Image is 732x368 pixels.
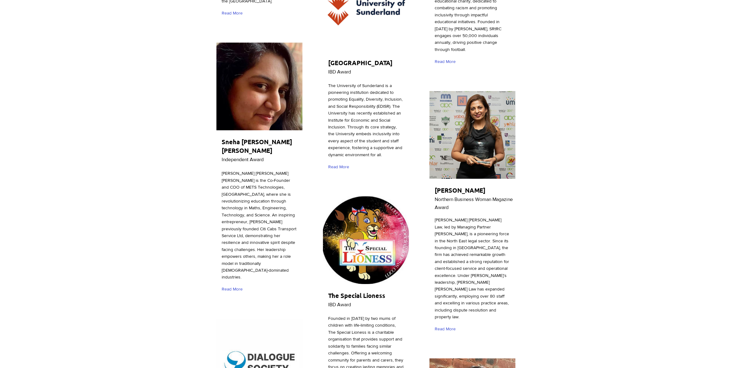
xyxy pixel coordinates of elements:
[222,10,243,16] span: Read More
[328,161,352,172] a: Read More
[222,284,245,295] a: Read More
[435,186,485,194] span: [PERSON_NAME]
[328,302,351,307] span: IBD Award
[222,157,264,162] span: Independent Award
[328,59,392,67] span: [GEOGRAPHIC_DATA]
[435,326,456,332] span: Read More
[435,197,513,210] span: Northern Business Woman Magazine Award
[222,138,292,154] span: Sneha [PERSON_NAME] [PERSON_NAME]
[429,91,516,179] img: Surbhi Vedhara
[435,59,456,65] span: Read More
[435,324,458,334] a: Read More
[435,56,458,67] a: Read More
[328,291,385,299] span: The Special Lioness
[222,286,243,292] span: Read More
[328,83,403,157] span: The University of Sunderland is a pioneering institution dedicated to promoting Equality, Diversi...
[328,69,351,74] span: IBD Award
[216,42,303,130] img: Sneha Rachel Sam
[323,196,409,284] img: The Special Lioness
[435,217,509,319] span: [PERSON_NAME] [PERSON_NAME] Law, led by Managing Partner [PERSON_NAME], is a pioneering force in ...
[222,8,245,19] a: Read More
[222,171,296,279] span: [PERSON_NAME] [PERSON_NAME] [PERSON_NAME] is the Co-Founder and COO of METS Technologies, [GEOGRA...
[328,164,349,170] span: Read More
